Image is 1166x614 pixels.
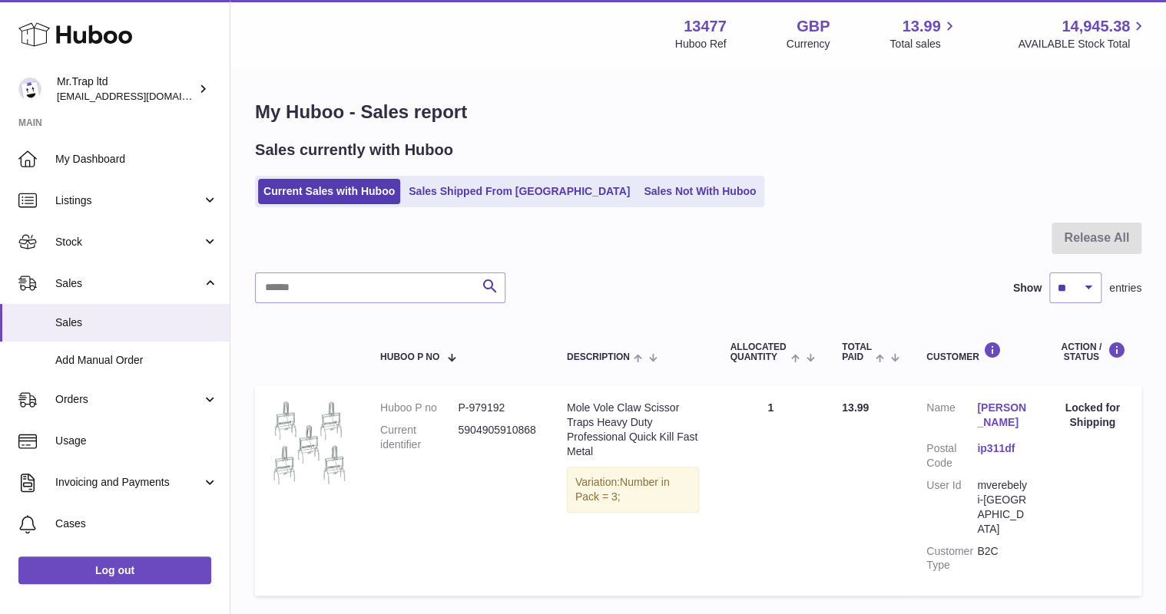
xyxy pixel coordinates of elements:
h1: My Huboo - Sales report [255,100,1141,124]
span: Cases [55,517,218,531]
div: Variation: [567,467,700,513]
dd: B2C [977,544,1028,573]
span: Total sales [889,37,958,51]
span: Description [567,352,630,362]
a: Current Sales with Huboo [258,179,400,204]
dd: P-979192 [458,401,535,415]
span: ALLOCATED Quantity [730,342,787,362]
div: Mole Vole Claw Scissor Traps Heavy Duty Professional Quick Kill Fast Metal [567,401,700,459]
strong: GBP [797,16,830,37]
a: 13.99 Total sales [889,16,958,51]
a: 14,945.38 AVAILABLE Stock Total [1018,16,1148,51]
span: Sales [55,276,202,291]
label: Show [1013,281,1042,295]
dd: 5904905910868 [458,423,535,452]
a: Sales Not With Huboo [638,179,761,204]
span: AVAILABLE Stock Total [1018,37,1148,51]
td: 1 [714,385,826,596]
span: 13.99 [902,16,940,37]
img: office@grabacz.eu [18,78,41,101]
dt: Name [926,401,977,434]
span: Number in Pack = 3; [575,476,670,503]
dt: Customer Type [926,544,977,573]
span: Stock [55,235,202,249]
span: Invoicing and Payments [55,475,202,490]
dt: Huboo P no [380,401,458,415]
h2: Sales currently with Huboo [255,140,453,160]
span: Listings [55,193,202,208]
dt: Current identifier [380,423,458,452]
span: Usage [55,434,218,448]
img: $_57.JPG [270,401,347,486]
div: Action / Status [1058,342,1126,362]
div: Customer [926,342,1028,362]
div: Huboo Ref [675,37,727,51]
dd: mverebelyi-[GEOGRAPHIC_DATA] [977,478,1028,536]
span: Huboo P no [380,352,439,362]
a: ip311df [977,441,1028,456]
span: [EMAIL_ADDRESS][DOMAIN_NAME] [57,90,226,102]
a: [PERSON_NAME] [977,401,1028,430]
dt: User Id [926,478,977,536]
div: Currency [787,37,830,51]
span: Sales [55,315,218,330]
span: 14,945.38 [1062,16,1130,37]
span: entries [1109,281,1141,295]
strong: 13477 [684,16,727,37]
span: Add Manual Order [55,353,218,368]
span: Total paid [842,342,872,362]
span: 13.99 [842,401,869,414]
div: Locked for Shipping [1058,401,1126,430]
div: Mr.Trap ltd [57,74,195,104]
dt: Postal Code [926,441,977,470]
a: Sales Shipped From [GEOGRAPHIC_DATA] [403,179,635,204]
span: My Dashboard [55,152,218,167]
a: Log out [18,556,211,584]
span: Orders [55,392,202,407]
